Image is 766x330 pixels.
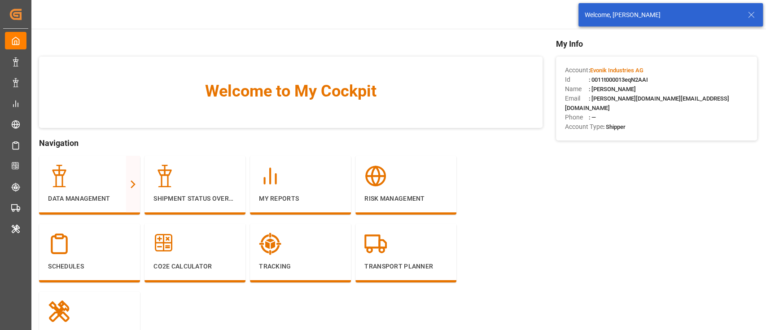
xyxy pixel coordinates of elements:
[57,79,524,103] span: Welcome to My Cockpit
[48,194,131,203] p: Data Management
[556,38,757,50] span: My Info
[364,262,447,271] p: Transport Planner
[48,262,131,271] p: Schedules
[565,75,589,84] span: Id
[589,67,643,74] span: :
[565,113,589,122] span: Phone
[565,66,589,75] span: Account
[590,67,643,74] span: Evonik Industries AG
[565,84,589,94] span: Name
[603,123,626,130] span: : Shipper
[585,10,739,20] div: Welcome, [PERSON_NAME]
[589,76,648,83] span: : 0011t000013eqN2AAI
[153,194,236,203] p: Shipment Status Overview
[259,194,342,203] p: My Reports
[565,95,729,111] span: : [PERSON_NAME][DOMAIN_NAME][EMAIL_ADDRESS][DOMAIN_NAME]
[364,194,447,203] p: Risk Management
[259,262,342,271] p: Tracking
[589,114,596,121] span: : —
[39,137,542,149] span: Navigation
[153,262,236,271] p: CO2e Calculator
[565,94,589,103] span: Email
[589,86,636,92] span: : [PERSON_NAME]
[565,122,603,132] span: Account Type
